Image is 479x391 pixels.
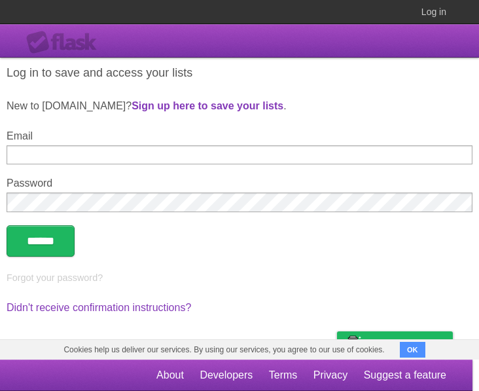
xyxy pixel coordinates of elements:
[400,342,425,358] button: OK
[26,31,105,54] div: Flask
[200,363,253,388] a: Developers
[7,130,472,142] label: Email
[337,331,453,356] a: Buy me a coffee
[7,177,472,189] label: Password
[7,302,191,313] a: Didn't receive confirmation instructions?
[313,363,347,388] a: Privacy
[7,98,472,114] p: New to [DOMAIN_NAME]? .
[344,332,361,354] img: Buy me a coffee
[364,363,446,388] a: Suggest a feature
[132,100,283,111] a: Sign up here to save your lists
[50,340,397,360] span: Cookies help us deliver our services. By using our services, you agree to our use of cookies.
[7,64,472,82] h1: Log in to save and access your lists
[7,272,103,283] a: Forgot your password?
[364,332,446,355] span: Buy me a coffee
[269,363,298,388] a: Terms
[156,363,184,388] a: About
